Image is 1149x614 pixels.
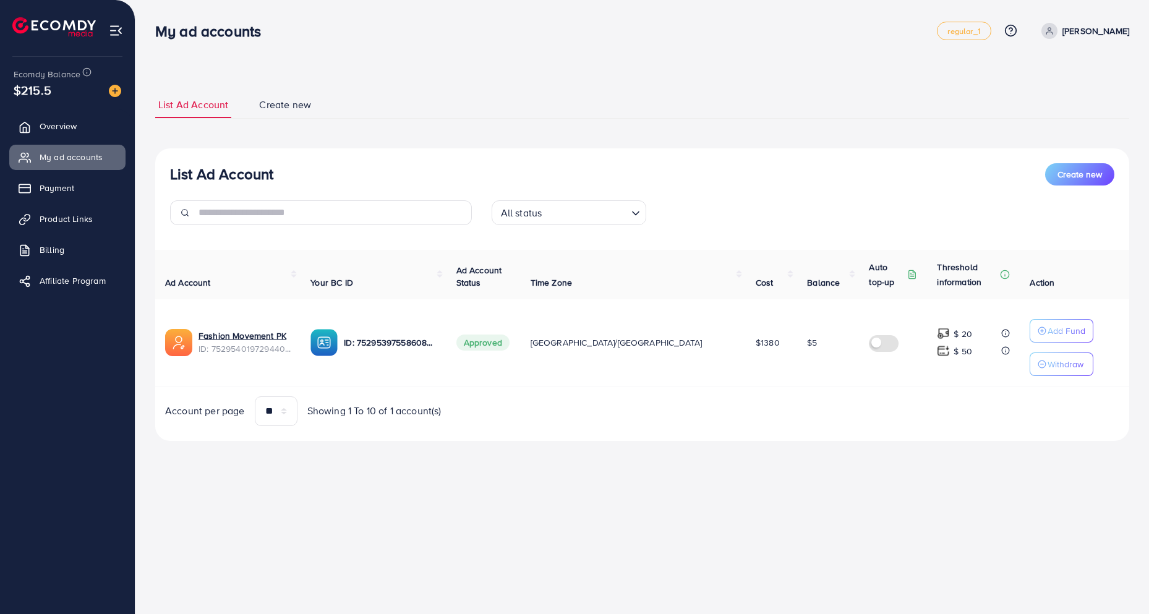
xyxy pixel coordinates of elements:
[158,98,228,112] span: List Ad Account
[9,114,126,139] a: Overview
[756,336,780,349] span: $1380
[807,276,840,289] span: Balance
[40,182,74,194] span: Payment
[1048,357,1083,372] p: Withdraw
[756,276,774,289] span: Cost
[307,404,442,418] span: Showing 1 To 10 of 1 account(s)
[937,260,997,289] p: Threshold information
[456,335,510,351] span: Approved
[14,81,51,99] span: $215.5
[170,165,273,183] h3: List Ad Account
[531,276,572,289] span: Time Zone
[155,22,271,40] h3: My ad accounts
[1062,23,1129,38] p: [PERSON_NAME]
[545,202,626,222] input: Search for option
[344,335,436,350] p: ID: 7529539755860836369
[937,327,950,340] img: top-up amount
[40,120,77,132] span: Overview
[1030,352,1093,376] button: Withdraw
[1045,163,1114,185] button: Create new
[807,336,817,349] span: $5
[109,85,121,97] img: image
[310,276,353,289] span: Your BC ID
[40,244,64,256] span: Billing
[869,260,905,289] p: Auto top-up
[531,336,703,349] span: [GEOGRAPHIC_DATA]/[GEOGRAPHIC_DATA]
[199,330,291,355] div: <span class='underline'>Fashion Movement PK</span></br>7529540197294407681
[12,17,96,36] img: logo
[310,329,338,356] img: ic-ba-acc.ded83a64.svg
[165,404,245,418] span: Account per page
[947,27,980,35] span: regular_1
[109,23,123,38] img: menu
[498,204,545,222] span: All status
[1048,323,1085,338] p: Add Fund
[199,343,291,355] span: ID: 7529540197294407681
[9,237,126,262] a: Billing
[165,276,211,289] span: Ad Account
[954,344,972,359] p: $ 50
[1030,276,1054,289] span: Action
[1030,319,1093,343] button: Add Fund
[14,68,80,80] span: Ecomdy Balance
[40,213,93,225] span: Product Links
[9,207,126,231] a: Product Links
[937,344,950,357] img: top-up amount
[165,329,192,356] img: ic-ads-acc.e4c84228.svg
[937,22,991,40] a: regular_1
[40,275,106,287] span: Affiliate Program
[199,330,291,342] a: Fashion Movement PK
[259,98,311,112] span: Create new
[492,200,646,225] div: Search for option
[9,145,126,169] a: My ad accounts
[9,176,126,200] a: Payment
[456,264,502,289] span: Ad Account Status
[1057,168,1102,181] span: Create new
[1096,558,1140,605] iframe: Chat
[1036,23,1129,39] a: [PERSON_NAME]
[954,326,972,341] p: $ 20
[9,268,126,293] a: Affiliate Program
[40,151,103,163] span: My ad accounts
